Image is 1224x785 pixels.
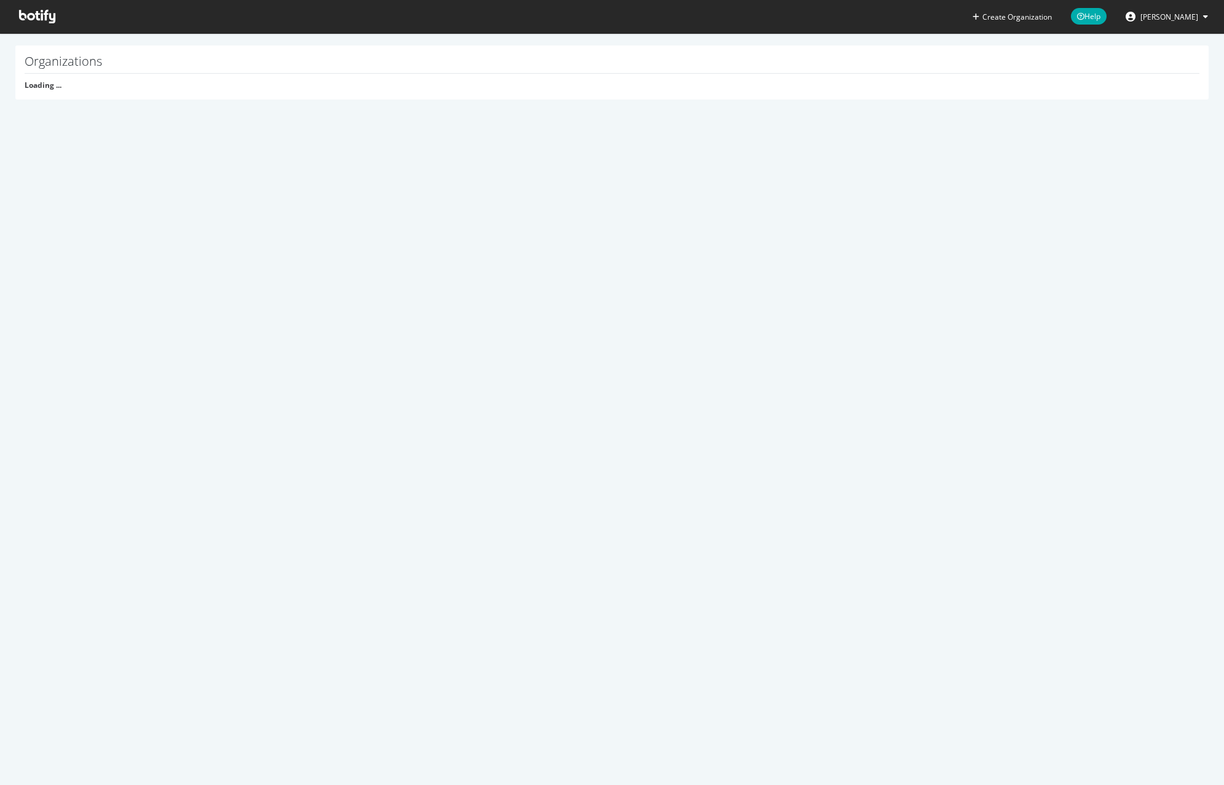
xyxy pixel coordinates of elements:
[1140,12,1198,22] span: Michael Boulter
[25,55,1199,74] h1: Organizations
[972,11,1052,23] button: Create Organization
[1071,8,1107,25] span: Help
[25,80,61,90] strong: Loading ...
[1116,7,1218,26] button: [PERSON_NAME]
